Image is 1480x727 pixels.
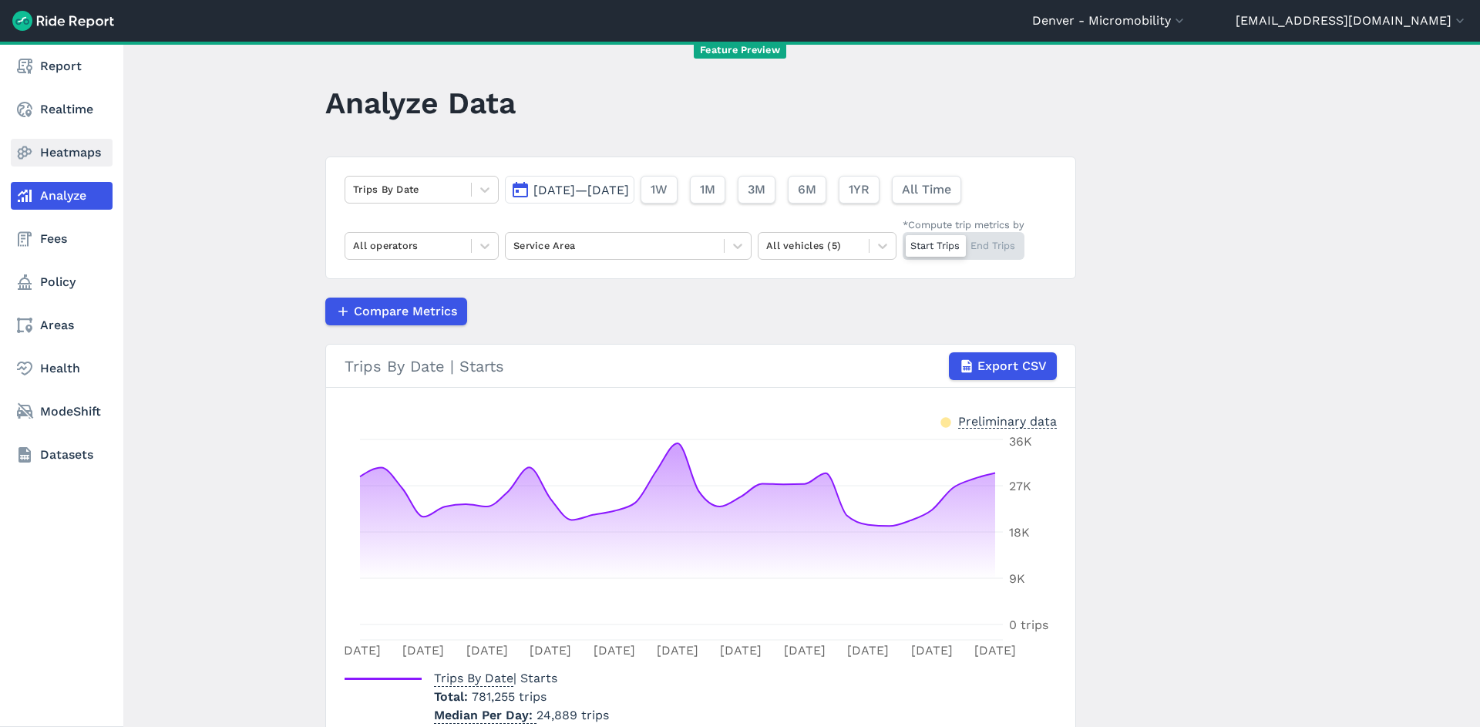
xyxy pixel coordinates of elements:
[11,441,113,469] a: Datasets
[325,298,467,325] button: Compare Metrics
[1032,12,1187,30] button: Denver - Micromobility
[788,176,826,204] button: 6M
[11,355,113,382] a: Health
[533,183,629,197] span: [DATE]—[DATE]
[657,643,698,658] tspan: [DATE]
[849,180,869,199] span: 1YR
[949,352,1057,380] button: Export CSV
[434,703,536,724] span: Median Per Day
[1009,525,1030,540] tspan: 18K
[354,302,457,321] span: Compare Metrics
[12,11,114,31] img: Ride Report
[1236,12,1468,30] button: [EMAIL_ADDRESS][DOMAIN_NAME]
[11,139,113,167] a: Heatmaps
[651,180,668,199] span: 1W
[700,180,715,199] span: 1M
[892,176,961,204] button: All Time
[798,180,816,199] span: 6M
[434,666,513,687] span: Trips By Date
[505,176,634,204] button: [DATE]—[DATE]
[594,643,635,658] tspan: [DATE]
[434,689,472,704] span: Total
[847,643,889,658] tspan: [DATE]
[720,643,762,658] tspan: [DATE]
[11,225,113,253] a: Fees
[434,706,609,725] p: 24,889 trips
[641,176,678,204] button: 1W
[1009,434,1032,449] tspan: 36K
[1009,479,1031,493] tspan: 27K
[11,398,113,426] a: ModeShift
[748,180,765,199] span: 3M
[339,643,381,658] tspan: [DATE]
[839,176,880,204] button: 1YR
[738,176,775,204] button: 3M
[1009,618,1048,632] tspan: 0 trips
[11,182,113,210] a: Analyze
[690,176,725,204] button: 1M
[694,42,786,59] span: Feature Preview
[902,180,951,199] span: All Time
[402,643,444,658] tspan: [DATE]
[911,643,953,658] tspan: [DATE]
[903,217,1024,232] div: *Compute trip metrics by
[472,689,547,704] span: 781,255 trips
[11,311,113,339] a: Areas
[466,643,508,658] tspan: [DATE]
[11,96,113,123] a: Realtime
[784,643,826,658] tspan: [DATE]
[325,82,516,124] h1: Analyze Data
[11,268,113,296] a: Policy
[345,352,1057,380] div: Trips By Date | Starts
[434,671,557,685] span: | Starts
[1009,571,1025,586] tspan: 9K
[11,52,113,80] a: Report
[974,643,1016,658] tspan: [DATE]
[958,412,1057,429] div: Preliminary data
[977,357,1047,375] span: Export CSV
[530,643,571,658] tspan: [DATE]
